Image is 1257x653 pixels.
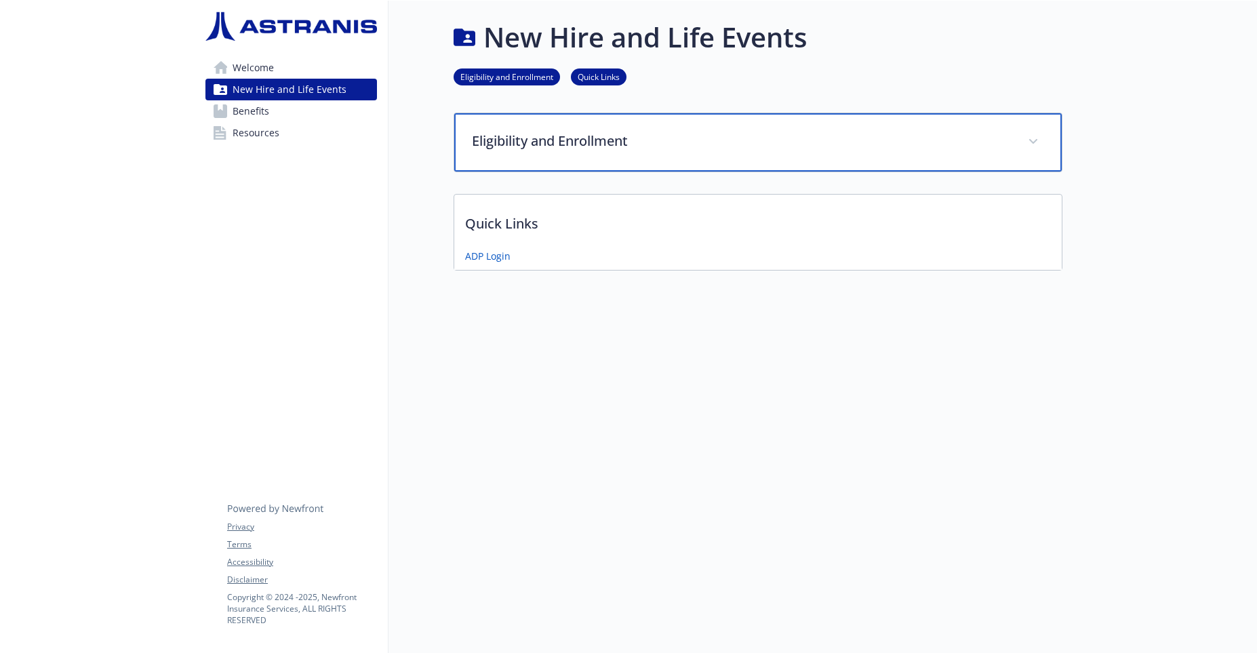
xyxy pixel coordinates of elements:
p: Eligibility and Enrollment [472,131,1012,151]
a: Quick Links [571,70,626,83]
a: Benefits [205,100,377,122]
a: Resources [205,122,377,144]
a: Privacy [227,521,376,533]
a: ADP Login [465,249,511,263]
span: Welcome [233,57,274,79]
span: Resources [233,122,279,144]
a: Accessibility [227,556,376,568]
span: Benefits [233,100,269,122]
span: New Hire and Life Events [233,79,346,100]
h1: New Hire and Life Events [483,17,807,58]
p: Copyright © 2024 - 2025 , Newfront Insurance Services, ALL RIGHTS RESERVED [227,591,376,626]
a: Disclaimer [227,574,376,586]
a: Eligibility and Enrollment [454,70,560,83]
p: Quick Links [454,195,1062,245]
a: New Hire and Life Events [205,79,377,100]
div: Eligibility and Enrollment [454,113,1062,172]
a: Welcome [205,57,377,79]
a: Terms [227,538,376,551]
